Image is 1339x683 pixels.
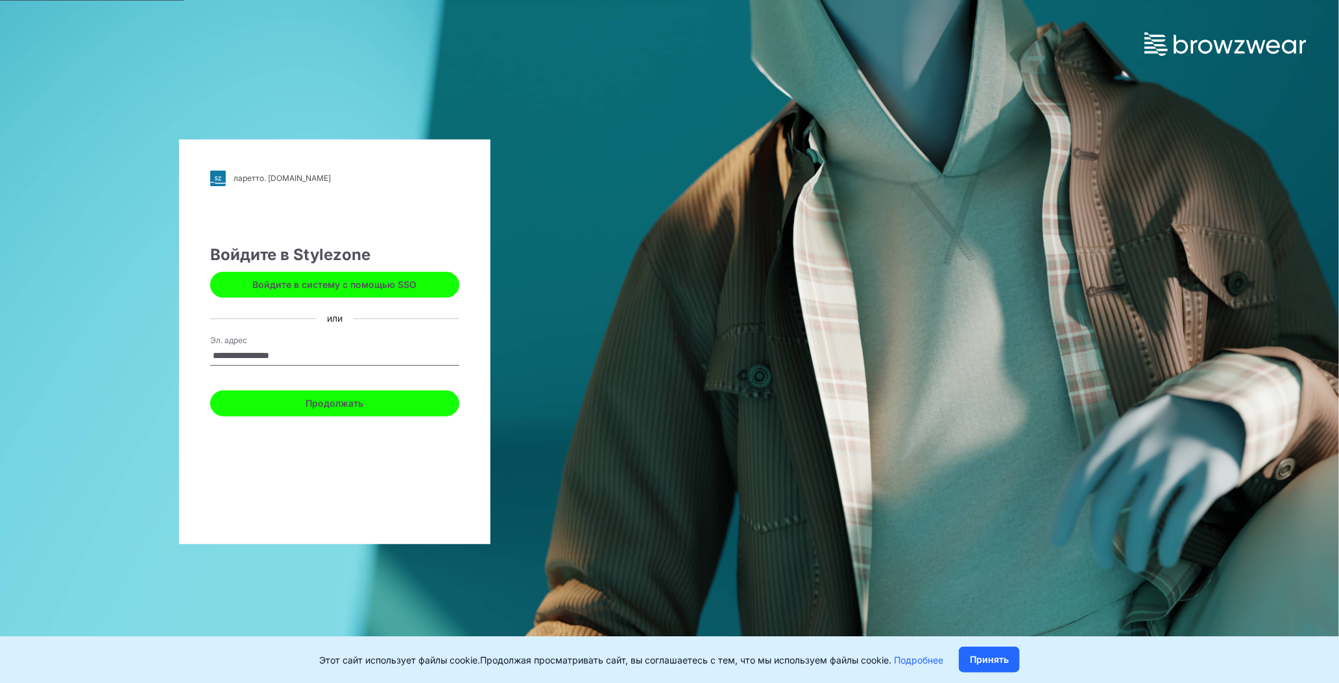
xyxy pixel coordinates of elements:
[894,654,943,665] a: Подробнее
[210,171,459,186] a: ларетто. [DOMAIN_NAME]
[970,653,1009,667] ya-tr-span: Принять
[327,313,343,324] ya-tr-span: или
[210,171,226,186] img: svg+xml;base64,PHN2ZyB3aWR0aD0iMjgiIGhlaWdodD0iMjgiIHZpZXdCb3g9IjAgMCAyOCAyOCIgZmlsbD0ibm9uZSIgeG...
[210,335,247,345] ya-tr-span: Эл. адрес
[234,173,331,183] ya-tr-span: ларетто. [DOMAIN_NAME]
[319,654,480,665] ya-tr-span: Этот сайт использует файлы cookie.
[210,272,459,298] button: Войдите в систему с помощью SSO
[210,245,370,264] ya-tr-span: Войдите в Stylezone
[210,390,459,416] button: Продолжать
[306,396,364,410] ya-tr-span: Продолжать
[959,647,1020,673] button: Принять
[480,654,891,665] ya-tr-span: Продолжая просматривать сайт, вы соглашаетесь с тем, что мы используем файлы cookie.
[1144,32,1307,56] img: browzwear-logo.73288ffb.svg
[253,278,417,291] ya-tr-span: Войдите в систему с помощью SSO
